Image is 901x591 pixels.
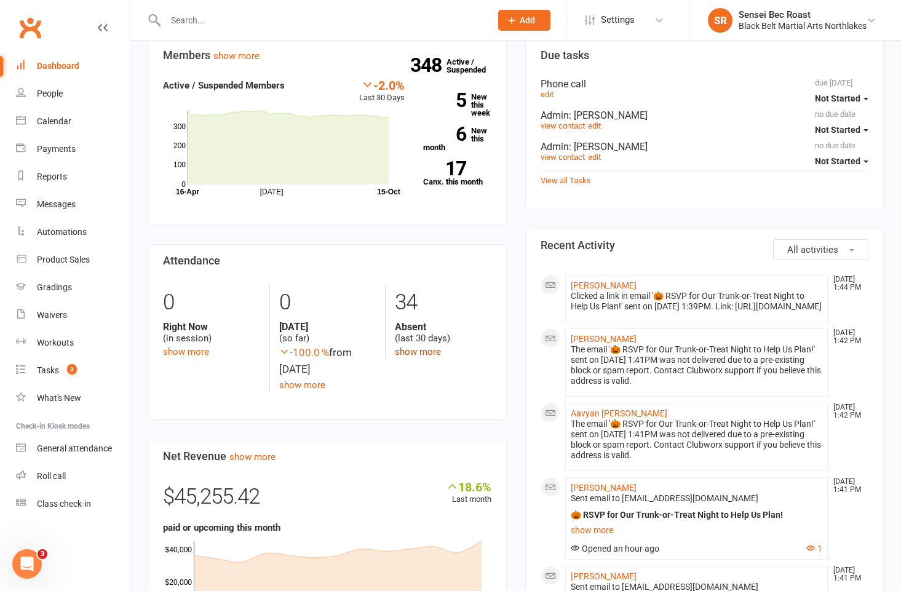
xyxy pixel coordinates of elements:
[827,566,868,582] time: [DATE] 1:41 PM
[773,239,868,260] button: All activities
[423,127,491,151] a: 6New this month
[67,364,77,375] span: 3
[359,78,405,92] div: -2.0%
[739,9,867,20] div: Sensei Bec Roast
[16,329,130,357] a: Workouts
[163,346,209,357] a: show more
[37,199,76,209] div: Messages
[16,246,130,274] a: Product Sales
[423,91,466,109] strong: 5
[571,493,758,503] span: Sent email to [EMAIL_ADDRESS][DOMAIN_NAME]
[541,176,591,185] a: View all Tasks
[569,109,648,121] span: : [PERSON_NAME]
[16,274,130,301] a: Gradings
[37,338,74,347] div: Workouts
[37,282,72,292] div: Gradings
[37,255,90,264] div: Product Sales
[601,6,635,34] span: Settings
[16,108,130,135] a: Calendar
[815,156,860,166] span: Not Started
[15,12,46,43] a: Clubworx
[163,321,260,344] div: (in session)
[279,321,376,333] strong: [DATE]
[571,291,823,312] div: Clicked a link in email '🎃 RSVP for Our Trunk-or-Treat Night to Help Us Plan!' sent on [DATE] 1:3...
[16,301,130,329] a: Waivers
[571,419,823,461] div: The email '🎃 RSVP for Our Trunk-or-Treat Night to Help Us Plan!' sent on [DATE] 1:41PM was not de...
[446,480,491,493] div: 18.6%
[37,61,79,71] div: Dashboard
[279,346,329,359] span: -100.0 %
[520,15,535,25] span: Add
[229,451,276,462] a: show more
[37,365,59,375] div: Tasks
[827,478,868,494] time: [DATE] 1:41 PM
[16,191,130,218] a: Messages
[571,571,637,581] a: [PERSON_NAME]
[571,544,659,553] span: Opened an hour ago
[163,480,491,520] div: $45,255.42
[359,78,405,105] div: Last 30 Days
[395,321,491,344] div: (last 30 days)
[16,163,130,191] a: Reports
[815,125,860,135] span: Not Started
[213,50,260,61] a: show more
[163,321,260,333] strong: Right Now
[541,141,869,153] div: Admin
[827,329,868,345] time: [DATE] 1:42 PM
[37,116,71,126] div: Calendar
[16,135,130,163] a: Payments
[16,435,130,462] a: General attendance kiosk mode
[498,10,550,31] button: Add
[571,408,667,418] a: Aavyan [PERSON_NAME]
[806,544,822,554] button: 1
[708,8,732,33] div: SR
[163,80,285,91] strong: Active / Suspended Members
[446,480,491,506] div: Last month
[569,141,648,153] span: : [PERSON_NAME]
[410,56,447,74] strong: 348
[37,393,81,403] div: What's New
[37,310,67,320] div: Waivers
[541,153,585,162] a: view contact
[588,121,601,130] a: edit
[37,227,87,237] div: Automations
[163,284,260,321] div: 0
[37,172,67,181] div: Reports
[279,284,376,321] div: 0
[279,379,325,391] a: show more
[571,344,823,386] div: The email '🎃 RSVP for Our Trunk-or-Treat Night to Help Us Plan!' sent on [DATE] 1:41PM was not de...
[815,150,868,172] button: Not Started
[571,483,637,493] a: [PERSON_NAME]
[16,357,130,384] a: Tasks 3
[815,119,868,141] button: Not Started
[588,153,601,162] a: edit
[395,321,491,333] strong: Absent
[541,239,869,252] h3: Recent Activity
[16,80,130,108] a: People
[16,490,130,518] a: Class kiosk mode
[423,161,491,186] a: 17Canx. this month
[541,90,554,99] a: edit
[815,93,860,103] span: Not Started
[162,12,482,29] input: Search...
[423,93,491,117] a: 5New this week
[163,49,491,61] h3: Members
[395,284,491,321] div: 34
[571,510,823,520] div: 🎃 RSVP for Our Trunk-or-Treat Night to Help Us Plan!
[447,49,501,83] a: 348Active / Suspended
[16,462,130,490] a: Roll call
[739,20,867,31] div: Black Belt Martial Arts Northlakes
[423,125,466,143] strong: 6
[163,450,491,462] h3: Net Revenue
[37,89,63,98] div: People
[571,334,637,344] a: [PERSON_NAME]
[12,549,42,579] iframe: Intercom live chat
[37,471,66,481] div: Roll call
[16,52,130,80] a: Dashboard
[541,109,869,121] div: Admin
[37,499,91,509] div: Class check-in
[37,144,76,154] div: Payments
[571,280,637,290] a: [PERSON_NAME]
[37,443,112,453] div: General attendance
[163,255,491,267] h3: Attendance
